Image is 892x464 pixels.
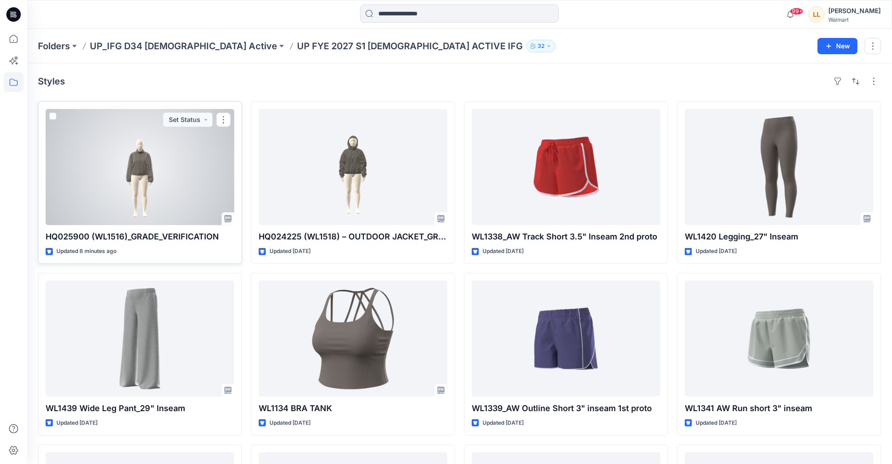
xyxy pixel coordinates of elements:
p: UP FYE 2027 S1 [DEMOGRAPHIC_DATA] ACTIVE IFG [297,40,523,52]
a: WL1338_AW Track Short 3.5" Inseam 2nd proto [472,109,660,225]
a: WL1341 AW Run short 3" inseam [685,281,873,397]
a: HQ025900 (WL1516)_GRADE_VERIFICATION [46,109,234,225]
p: Updated [DATE] [269,247,311,256]
button: New [818,38,858,54]
div: Walmart [828,16,881,23]
div: [PERSON_NAME] [828,5,881,16]
p: Updated [DATE] [56,418,98,428]
h4: Styles [38,76,65,87]
p: WL1338_AW Track Short 3.5" Inseam 2nd proto [472,230,660,243]
p: WL1341 AW Run short 3" inseam [685,402,873,415]
a: WL1420 Legging_27" Inseam [685,109,873,225]
a: WL1134 BRA TANK [259,281,447,397]
p: Updated [DATE] [696,247,737,256]
p: WL1339_AW Outline Short 3" inseam 1st proto [472,402,660,415]
p: WL1134 BRA TANK [259,402,447,415]
a: Folders [38,40,70,52]
a: UP_IFG D34 [DEMOGRAPHIC_DATA] Active [90,40,277,52]
p: WL1439 Wide Leg Pant_29" Inseam [46,402,234,415]
a: WL1439 Wide Leg Pant_29" Inseam [46,281,234,397]
p: Updated [DATE] [696,418,737,428]
p: HQ024225 (WL1518) – OUTDOOR JACKET_GRADE VERIFICATION [259,230,447,243]
p: Updated [DATE] [269,418,311,428]
p: Updated [DATE] [483,418,524,428]
p: Updated 8 minutes ago [56,247,116,256]
span: 99+ [790,8,804,15]
button: 32 [526,40,556,52]
div: LL [808,6,825,23]
a: HQ024225 (WL1518) – OUTDOOR JACKET_GRADE VERIFICATION [259,109,447,225]
a: WL1339_AW Outline Short 3" inseam 1st proto [472,281,660,397]
p: WL1420 Legging_27" Inseam [685,230,873,243]
p: HQ025900 (WL1516)_GRADE_VERIFICATION [46,230,234,243]
p: Updated [DATE] [483,247,524,256]
p: 32 [538,41,544,51]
